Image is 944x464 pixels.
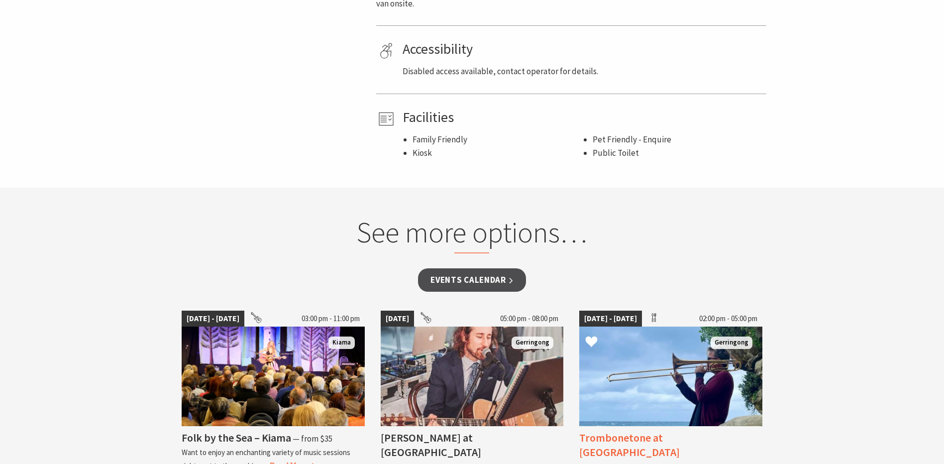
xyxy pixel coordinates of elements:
img: Anthony Hughes [381,327,564,426]
img: Trombonetone [579,327,762,426]
a: Events Calendar [418,268,526,292]
span: 05:00 pm - 08:00 pm [495,311,563,327]
span: Gerringong [711,337,752,349]
span: Gerringong [512,337,553,349]
li: Pet Friendly - Enquire [593,133,763,146]
li: Kiosk [413,146,583,160]
span: ⁠— from $35 [293,433,332,444]
h2: See more options… [282,215,662,254]
h4: Folk by the Sea – Kiama [182,431,291,445]
span: [DATE] [381,311,414,327]
h4: Trombonetone at [GEOGRAPHIC_DATA] [579,431,680,459]
span: [DATE] - [DATE] [579,311,642,327]
button: Click to Favourite Trombonetone at Crooked River Estate [575,326,608,359]
h4: Accessibility [403,41,763,58]
span: Kiama [328,337,355,349]
h4: [PERSON_NAME] at [GEOGRAPHIC_DATA] [381,431,481,459]
p: Disabled access available, contact operator for details. [403,65,763,78]
li: Public Toilet [593,146,763,160]
span: 03:00 pm - 11:00 pm [297,311,365,327]
img: Folk by the Sea - Showground Pavilion [182,327,365,426]
span: 02:00 pm - 05:00 pm [694,311,762,327]
li: Family Friendly [413,133,583,146]
span: [DATE] - [DATE] [182,311,244,327]
h4: Facilities [403,109,763,126]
